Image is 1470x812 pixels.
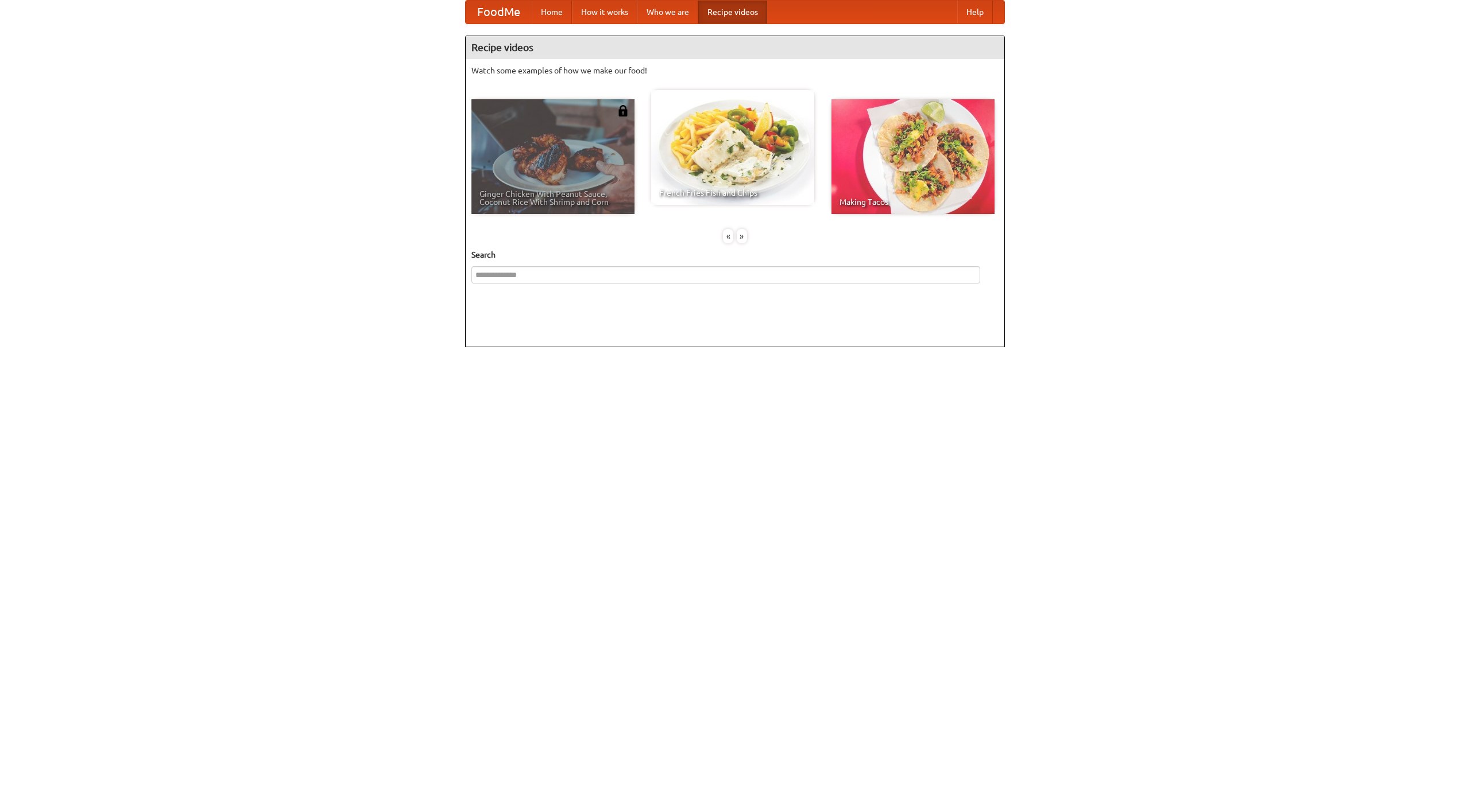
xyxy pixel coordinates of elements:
div: » [737,229,747,243]
a: How it works [572,1,637,24]
a: Who we are [637,1,698,24]
a: FoodMe [466,1,532,24]
a: French Fries Fish and Chips [651,90,814,205]
a: Recipe videos [698,1,767,24]
h4: Recipe videos [466,36,1004,59]
h5: Search [471,249,999,261]
img: 483408.png [617,105,629,116]
a: Home [532,1,572,24]
span: French Fries Fish and Chips [659,189,806,197]
a: Making Tacos [831,99,995,214]
div: « [723,229,733,243]
span: Making Tacos [840,198,987,206]
p: Watch some examples of how we make our food! [471,65,999,76]
a: Help [957,1,993,24]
